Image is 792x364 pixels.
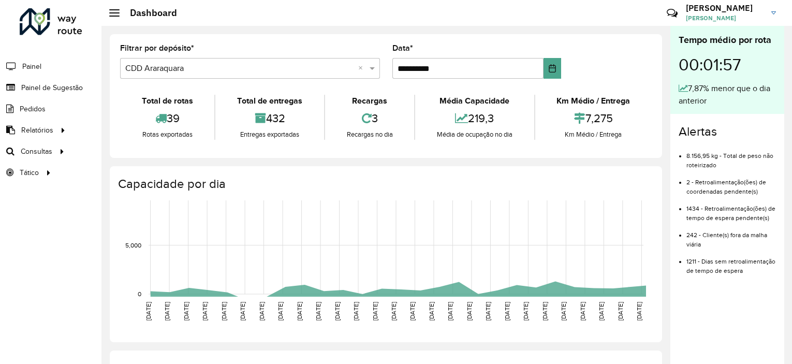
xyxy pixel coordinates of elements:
[353,302,359,321] text: [DATE]
[21,125,53,136] span: Relatórios
[544,58,561,79] button: Choose Date
[579,302,586,321] text: [DATE]
[358,62,367,75] span: Clear all
[428,302,435,321] text: [DATE]
[418,129,531,140] div: Média de ocupação no dia
[679,124,776,139] h4: Alertas
[372,302,378,321] text: [DATE]
[686,13,764,23] span: [PERSON_NAME]
[123,95,212,107] div: Total de rotas
[418,107,531,129] div: 219,3
[218,107,321,129] div: 432
[418,95,531,107] div: Média Capacidade
[686,170,776,196] li: 2 - Retroalimentação(ões) de coordenadas pendente(s)
[686,3,764,13] h3: [PERSON_NAME]
[686,223,776,249] li: 242 - Cliente(s) fora da malha viária
[296,302,303,321] text: [DATE]
[123,107,212,129] div: 39
[686,249,776,275] li: 1211 - Dias sem retroalimentação de tempo de espera
[315,302,321,321] text: [DATE]
[598,302,605,321] text: [DATE]
[21,146,52,157] span: Consultas
[538,129,649,140] div: Km Médio / Entrega
[239,302,246,321] text: [DATE]
[636,302,642,321] text: [DATE]
[679,47,776,82] div: 00:01:57
[201,302,208,321] text: [DATE]
[120,42,194,54] label: Filtrar por depósito
[22,61,41,72] span: Painel
[538,95,649,107] div: Km Médio / Entrega
[258,302,265,321] text: [DATE]
[617,302,624,321] text: [DATE]
[466,302,473,321] text: [DATE]
[125,242,141,249] text: 5,000
[218,95,321,107] div: Total de entregas
[145,302,152,321] text: [DATE]
[661,2,683,24] a: Contato Rápido
[328,129,412,140] div: Recargas no dia
[686,143,776,170] li: 8.156,95 kg - Total de peso não roteirizado
[328,95,412,107] div: Recargas
[20,104,46,114] span: Pedidos
[504,302,510,321] text: [DATE]
[277,302,284,321] text: [DATE]
[522,302,529,321] text: [DATE]
[485,302,491,321] text: [DATE]
[686,196,776,223] li: 1434 - Retroalimentação(ões) de tempo de espera pendente(s)
[447,302,453,321] text: [DATE]
[20,167,39,178] span: Tático
[328,107,412,129] div: 3
[221,302,227,321] text: [DATE]
[560,302,567,321] text: [DATE]
[183,302,189,321] text: [DATE]
[679,82,776,107] div: 7,87% menor que o dia anterior
[334,302,341,321] text: [DATE]
[392,42,413,54] label: Data
[541,302,548,321] text: [DATE]
[164,302,170,321] text: [DATE]
[123,129,212,140] div: Rotas exportadas
[21,82,83,93] span: Painel de Sugestão
[538,107,649,129] div: 7,275
[118,177,652,192] h4: Capacidade por dia
[409,302,416,321] text: [DATE]
[120,7,177,19] h2: Dashboard
[218,129,321,140] div: Entregas exportadas
[679,33,776,47] div: Tempo médio por rota
[138,290,141,297] text: 0
[390,302,397,321] text: [DATE]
